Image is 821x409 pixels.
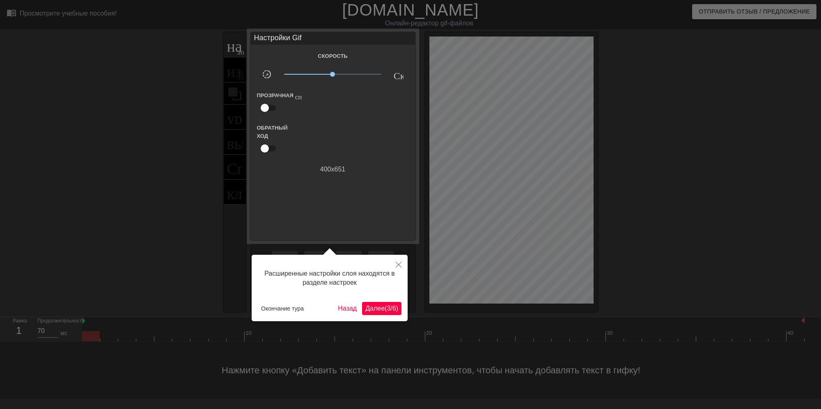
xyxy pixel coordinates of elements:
ya-tr-span: 3 [387,305,390,312]
ya-tr-span: Назад [338,305,357,312]
button: Окончание тура [258,302,307,315]
button: Далее [362,302,401,315]
button: Назад [335,302,360,315]
ya-tr-span: / [390,305,392,312]
button: Закрыть [390,255,408,274]
ya-tr-span: 6 [392,305,396,312]
ya-tr-span: Далее [365,305,385,312]
ya-tr-span: ( [385,305,387,312]
ya-tr-span: Расширенные настройки слоя находятся в разделе настроек [264,270,395,286]
ya-tr-span: ) [396,305,398,312]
